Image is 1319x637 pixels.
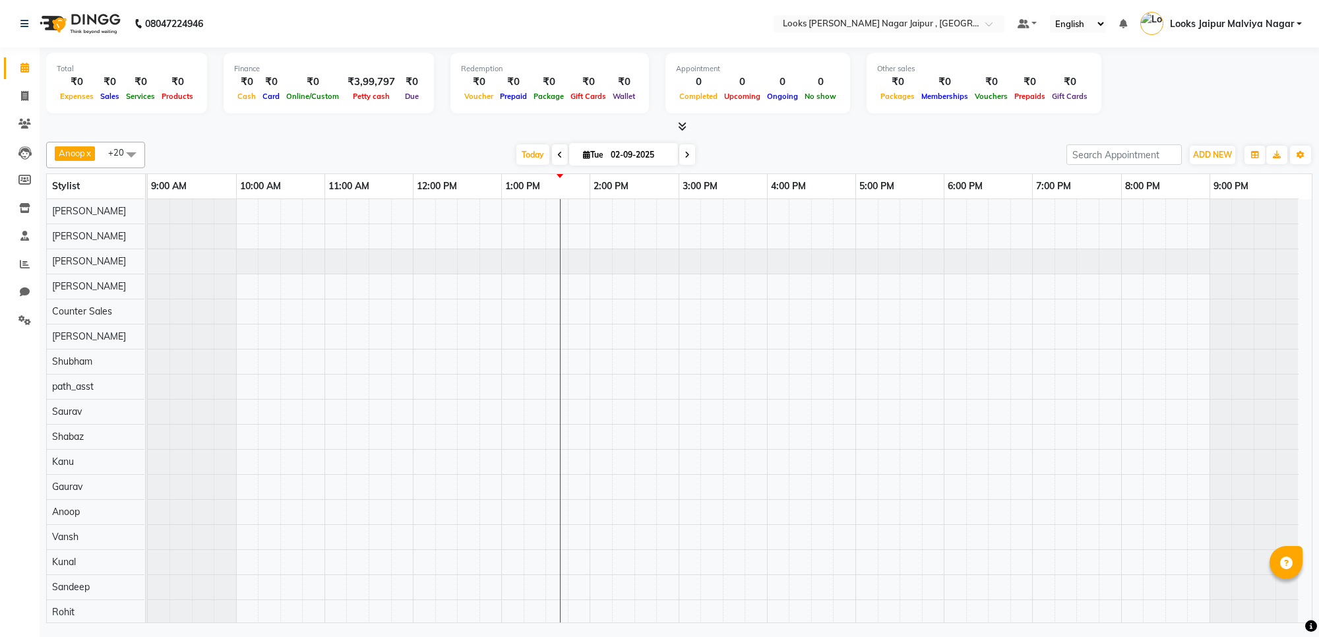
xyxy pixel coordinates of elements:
[530,75,567,90] div: ₹0
[502,177,543,196] a: 1:00 PM
[497,75,530,90] div: ₹0
[1170,17,1294,31] span: Looks Jaipur Malviya Nagar
[52,330,126,342] span: [PERSON_NAME]
[52,581,90,593] span: Sandeep
[461,63,638,75] div: Redemption
[259,92,283,101] span: Card
[234,63,423,75] div: Finance
[52,531,78,543] span: Vansh
[52,556,76,568] span: Kunal
[97,92,123,101] span: Sales
[1140,12,1163,35] img: Looks Jaipur Malviya Nagar
[679,177,721,196] a: 3:00 PM
[350,92,393,101] span: Petty cash
[34,5,124,42] img: logo
[971,92,1011,101] span: Vouchers
[237,177,284,196] a: 10:00 AM
[52,456,74,468] span: Kanu
[148,177,190,196] a: 9:00 AM
[1049,75,1091,90] div: ₹0
[52,431,84,442] span: Shabaz
[52,481,82,493] span: Gaurav
[283,92,342,101] span: Online/Custom
[52,180,80,192] span: Stylist
[877,92,918,101] span: Packages
[108,147,134,158] span: +20
[234,75,259,90] div: ₹0
[52,255,126,267] span: [PERSON_NAME]
[52,380,94,392] span: path_asst
[676,92,721,101] span: Completed
[123,92,158,101] span: Services
[1066,144,1182,165] input: Search Appointment
[590,177,632,196] a: 2:00 PM
[158,92,197,101] span: Products
[721,75,764,90] div: 0
[567,75,609,90] div: ₹0
[52,230,126,242] span: [PERSON_NAME]
[1264,584,1306,624] iframe: chat widget
[342,75,400,90] div: ₹3,99,797
[59,148,85,158] span: Anoop
[57,92,97,101] span: Expenses
[234,92,259,101] span: Cash
[52,280,126,292] span: [PERSON_NAME]
[325,177,373,196] a: 11:00 AM
[283,75,342,90] div: ₹0
[676,63,840,75] div: Appointment
[768,177,809,196] a: 4:00 PM
[764,92,801,101] span: Ongoing
[414,177,460,196] a: 12:00 PM
[402,92,422,101] span: Due
[971,75,1011,90] div: ₹0
[259,75,283,90] div: ₹0
[1190,146,1235,164] button: ADD NEW
[609,92,638,101] span: Wallet
[516,144,549,165] span: Today
[145,5,203,42] b: 08047224946
[461,92,497,101] span: Voucher
[856,177,898,196] a: 5:00 PM
[52,506,80,518] span: Anoop
[52,355,92,367] span: Shubham
[580,150,607,160] span: Tue
[1210,177,1252,196] a: 9:00 PM
[567,92,609,101] span: Gift Cards
[123,75,158,90] div: ₹0
[57,63,197,75] div: Total
[764,75,801,90] div: 0
[1011,75,1049,90] div: ₹0
[1122,177,1163,196] a: 8:00 PM
[676,75,721,90] div: 0
[918,92,971,101] span: Memberships
[1193,150,1232,160] span: ADD NEW
[52,305,112,317] span: Counter Sales
[1011,92,1049,101] span: Prepaids
[1033,177,1074,196] a: 7:00 PM
[52,205,126,217] span: [PERSON_NAME]
[607,145,673,165] input: 2025-09-02
[497,92,530,101] span: Prepaid
[158,75,197,90] div: ₹0
[52,606,75,618] span: Rohit
[918,75,971,90] div: ₹0
[801,75,840,90] div: 0
[530,92,567,101] span: Package
[721,92,764,101] span: Upcoming
[97,75,123,90] div: ₹0
[877,63,1091,75] div: Other sales
[400,75,423,90] div: ₹0
[1049,92,1091,101] span: Gift Cards
[57,75,97,90] div: ₹0
[877,75,918,90] div: ₹0
[944,177,986,196] a: 6:00 PM
[801,92,840,101] span: No show
[52,406,82,417] span: Saurav
[461,75,497,90] div: ₹0
[609,75,638,90] div: ₹0
[85,148,91,158] a: x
